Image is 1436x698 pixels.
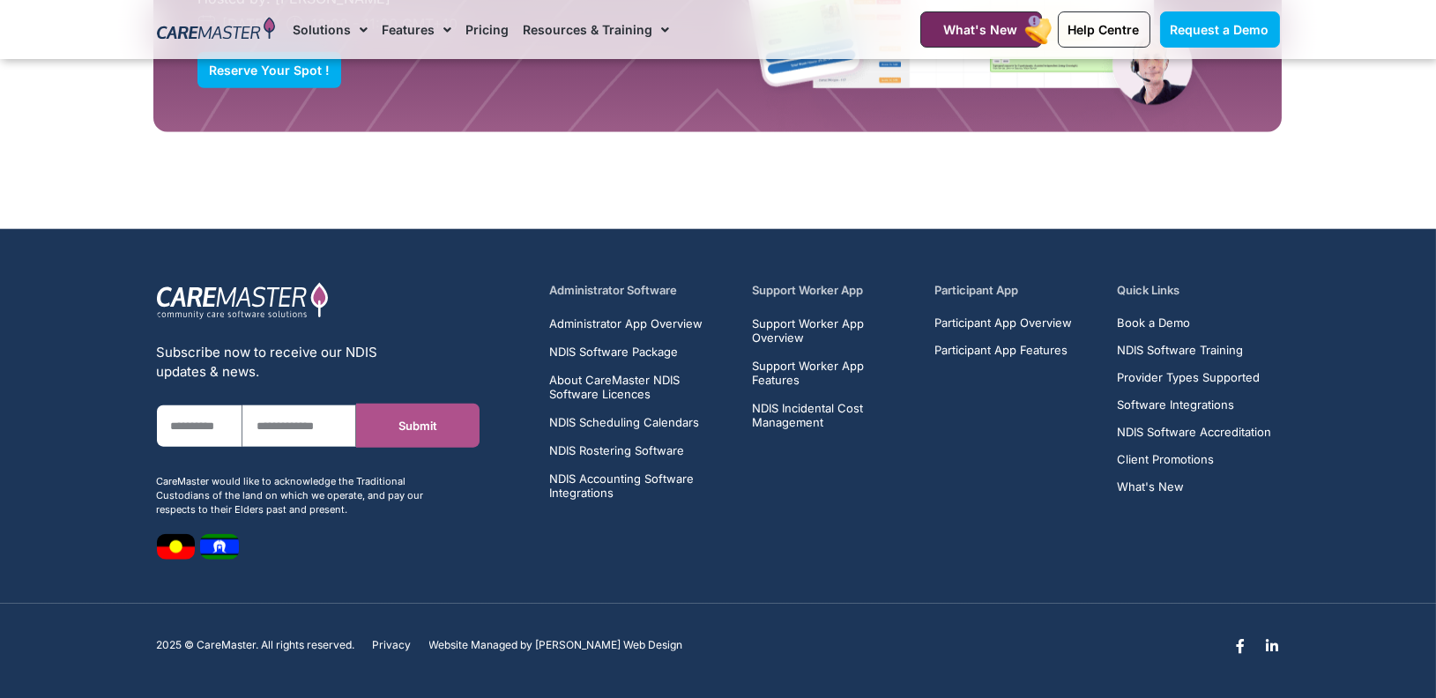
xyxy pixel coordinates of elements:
[920,11,1042,48] a: What's New
[1117,344,1243,357] span: NDIS Software Training
[549,345,732,359] a: NDIS Software Package
[752,282,914,299] h5: Support Worker App
[549,316,732,330] a: Administrator App Overview
[934,344,1068,357] span: Participant App Features
[1117,398,1271,412] a: Software Integrations
[1117,453,1214,466] span: Client Promotions
[1117,398,1234,412] span: Software Integrations
[1068,22,1140,37] span: Help Centre
[944,22,1018,37] span: What's New
[549,415,732,429] a: NDIS Scheduling Calendars
[1117,426,1271,439] a: NDIS Software Accreditation
[934,316,1072,330] a: Participant App Overview
[157,282,329,321] img: CareMaster Logo Part
[549,345,678,359] span: NDIS Software Package
[549,415,699,429] span: NDIS Scheduling Calendars
[157,534,195,560] img: image 7
[536,639,683,651] a: [PERSON_NAME] Web Design
[209,63,330,77] span: Reserve Your Spot !
[1117,480,1184,494] span: What's New
[373,639,412,651] a: Privacy
[752,401,914,429] a: NDIS Incidental Cost Management
[1117,371,1271,384] a: Provider Types Supported
[549,443,732,457] a: NDIS Rostering Software
[549,443,684,457] span: NDIS Rostering Software
[1117,316,1190,330] span: Book a Demo
[157,474,443,516] div: CareMaster would like to acknowledge the Traditional Custodians of the land on which we operate, ...
[752,359,914,387] a: Support Worker App Features
[1117,371,1260,384] span: Provider Types Supported
[934,282,1097,299] h5: Participant App
[1117,282,1279,299] h5: Quick Links
[157,639,355,651] p: 2025 © CareMaster. All rights reserved.
[200,534,239,560] img: image 8
[1117,480,1271,494] a: What's New
[934,344,1072,357] a: Participant App Features
[1117,344,1271,357] a: NDIS Software Training
[549,316,703,330] span: Administrator App Overview
[1058,11,1150,48] a: Help Centre
[157,17,276,43] img: CareMaster Logo
[356,404,480,448] button: Submit
[197,52,341,88] a: Reserve Your Spot !
[157,343,443,382] div: Subscribe now to receive our NDIS updates & news.
[549,472,732,500] a: NDIS Accounting Software Integrations
[1117,453,1271,466] a: Client Promotions
[1171,22,1269,37] span: Request a Demo
[429,639,533,651] span: Website Managed by
[398,420,437,433] span: Submit
[1117,316,1271,330] a: Book a Demo
[1160,11,1280,48] a: Request a Demo
[549,373,732,401] a: About CareMaster NDIS Software Licences
[752,316,914,345] a: Support Worker App Overview
[157,404,443,465] form: New Form
[549,282,732,299] h5: Administrator Software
